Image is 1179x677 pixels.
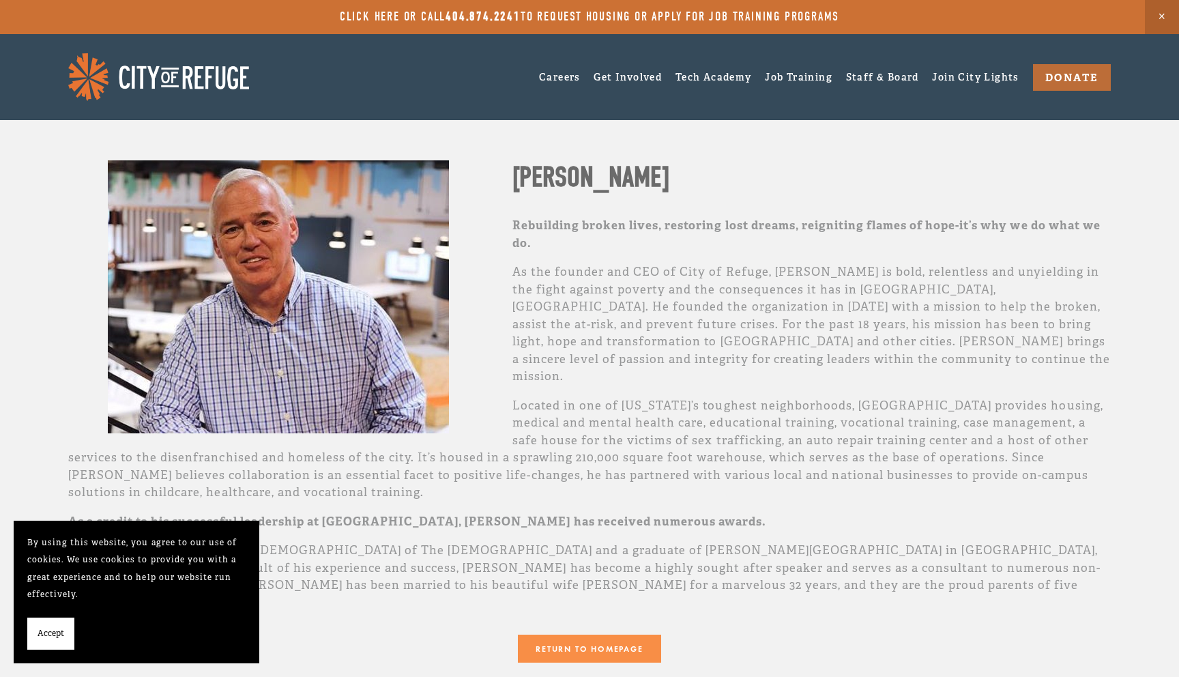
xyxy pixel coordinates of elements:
span: Accept [38,625,64,643]
button: Accept [27,618,74,650]
a: Staff & Board [846,66,919,87]
strong: As a credit to his successful leadership at [GEOGRAPHIC_DATA], [PERSON_NAME] has received numerou... [68,514,766,529]
a: DONATE [1033,64,1111,91]
a: Tech Academy [675,66,752,87]
a: Get Involved [594,71,662,83]
a: Job Training [765,66,832,87]
a: return to homepage [518,635,660,663]
p: Located in one of [US_STATE]’s toughest neighborhoods, [GEOGRAPHIC_DATA] provides housing, medica... [68,397,1111,502]
p: [PERSON_NAME] is the Senior [DEMOGRAPHIC_DATA] of The [DEMOGRAPHIC_DATA] and a graduate of [PERSO... [68,542,1111,611]
p: By using this website, you agree to our use of cookies. We use cookies to provide you with a grea... [27,534,246,604]
p: As the founder and CEO of City of Refuge, [PERSON_NAME] is bold, relentless and unyielding in the... [68,263,1111,386]
a: Careers [539,66,581,87]
img: City of Refuge [68,53,249,100]
img: Bruce+Team 2.jpg [108,160,449,433]
a: Join City Lights [932,66,1019,87]
strong: Rebuilding broken lives, restoring lost dreams, reigniting flames of hope-it’s why we do what we do. [512,218,1103,250]
section: Cookie banner [14,521,259,664]
strong: [PERSON_NAME] [512,161,669,193]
